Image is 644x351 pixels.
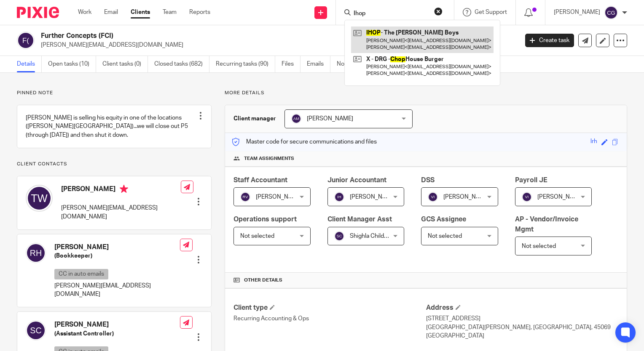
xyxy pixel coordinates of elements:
span: Not selected [522,243,556,249]
img: svg%3E [26,243,46,263]
span: DSS [421,177,435,183]
span: [PERSON_NAME] [307,116,353,122]
img: svg%3E [291,114,301,124]
span: Operations support [233,216,297,223]
p: Client contacts [17,161,212,168]
img: svg%3E [334,231,344,241]
p: [PERSON_NAME][EMAIL_ADDRESS][DOMAIN_NAME] [61,204,181,221]
p: Master code for secure communications and files [231,138,377,146]
input: Search [353,10,429,18]
p: CC in auto emails [54,269,108,279]
span: Client Manager Asst [327,216,392,223]
img: svg%3E [26,185,53,212]
span: Team assignments [244,155,294,162]
h4: [PERSON_NAME] [54,320,180,329]
a: Closed tasks (682) [154,56,209,72]
img: svg%3E [26,320,46,340]
span: Other details [244,277,282,284]
p: [PERSON_NAME][EMAIL_ADDRESS][DOMAIN_NAME] [41,41,513,49]
span: Not selected [428,233,462,239]
a: Work [78,8,91,16]
h2: Further Concepts (FCI) [41,32,418,40]
div: lrh [590,137,597,147]
span: GCS Assignee [421,216,466,223]
span: AP - Vendor/Invoice Mgmt [515,216,578,232]
p: [STREET_ADDRESS] [426,314,618,323]
h5: (Bookkeeper) [54,252,180,260]
a: Create task [525,34,574,47]
p: More details [225,90,627,96]
span: Get Support [475,9,507,15]
img: svg%3E [17,32,35,49]
p: [PERSON_NAME][EMAIL_ADDRESS][DOMAIN_NAME] [54,282,180,299]
i: Primary [120,185,128,193]
img: svg%3E [428,192,438,202]
h4: [PERSON_NAME] [54,243,180,252]
a: Recurring tasks (90) [216,56,275,72]
h3: Client manager [233,114,276,123]
span: Staff Accountant [233,177,287,183]
p: [PERSON_NAME] [554,8,600,16]
h5: (Assistant Controller) [54,330,180,338]
h4: Client type [233,303,426,312]
a: Notes (5) [337,56,368,72]
span: Payroll JE [515,177,547,183]
p: Recurring Accounting & Ops [233,314,426,323]
span: [PERSON_NAME] [443,194,490,200]
h4: [PERSON_NAME] [61,185,181,195]
span: [PERSON_NAME] [256,194,302,200]
a: Open tasks (10) [48,56,96,72]
img: svg%3E [604,6,618,19]
span: [PERSON_NAME] [537,194,584,200]
a: Details [17,56,42,72]
a: Files [282,56,301,72]
h4: Address [426,303,618,312]
a: Email [104,8,118,16]
span: [PERSON_NAME] [350,194,396,200]
p: [GEOGRAPHIC_DATA][PERSON_NAME], [GEOGRAPHIC_DATA], 45069 [426,323,618,332]
button: Clear [434,7,443,16]
a: Client tasks (0) [102,56,148,72]
img: svg%3E [522,192,532,202]
a: Team [163,8,177,16]
p: Pinned note [17,90,212,96]
p: [GEOGRAPHIC_DATA] [426,332,618,340]
img: svg%3E [334,192,344,202]
img: Pixie [17,7,59,18]
a: Emails [307,56,330,72]
a: Clients [131,8,150,16]
img: svg%3E [240,192,250,202]
a: Reports [189,8,210,16]
span: Shighla Childers [350,233,392,239]
span: Junior Accountant [327,177,386,183]
span: Not selected [240,233,274,239]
